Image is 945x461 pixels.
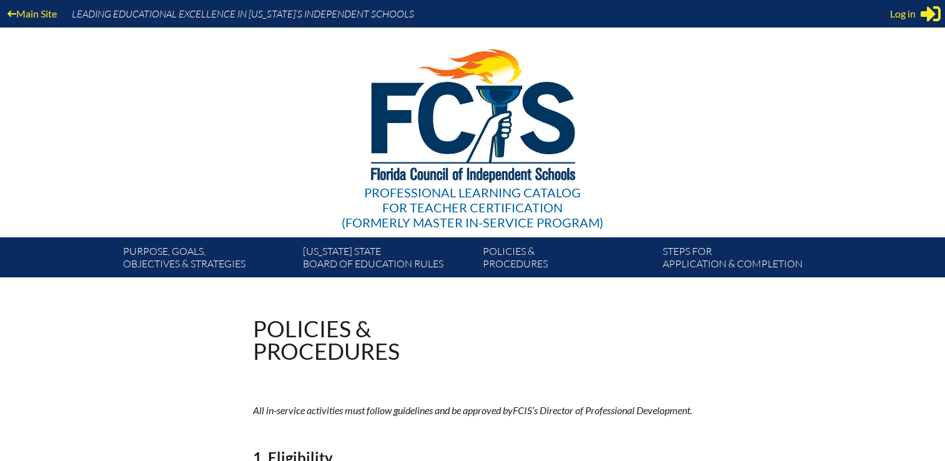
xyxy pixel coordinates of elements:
[118,242,298,277] a: Purpose, goals,objectives & strategies
[2,5,62,22] a: Main Site
[344,27,601,198] img: FCISlogo221.eps
[478,242,658,277] a: Policies &Procedures
[921,4,941,24] svg: Sign in or register
[658,242,838,277] a: Steps forapplication & completion
[382,200,563,215] span: for Teacher Certification
[298,242,478,277] a: [US_STATE] StateBoard of Education rules
[253,402,693,419] p: All in-service activities must follow guidelines and be approved by ’s Director of Professional D...
[890,6,916,21] span: Log in
[337,25,608,232] a: Professional Learning Catalog for Teacher Certification(formerly Master In-service Program)
[513,404,532,416] span: FCIS
[253,317,400,362] h1: Policies & Procedures
[342,185,603,230] div: Professional Learning Catalog (formerly Master In-service Program)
